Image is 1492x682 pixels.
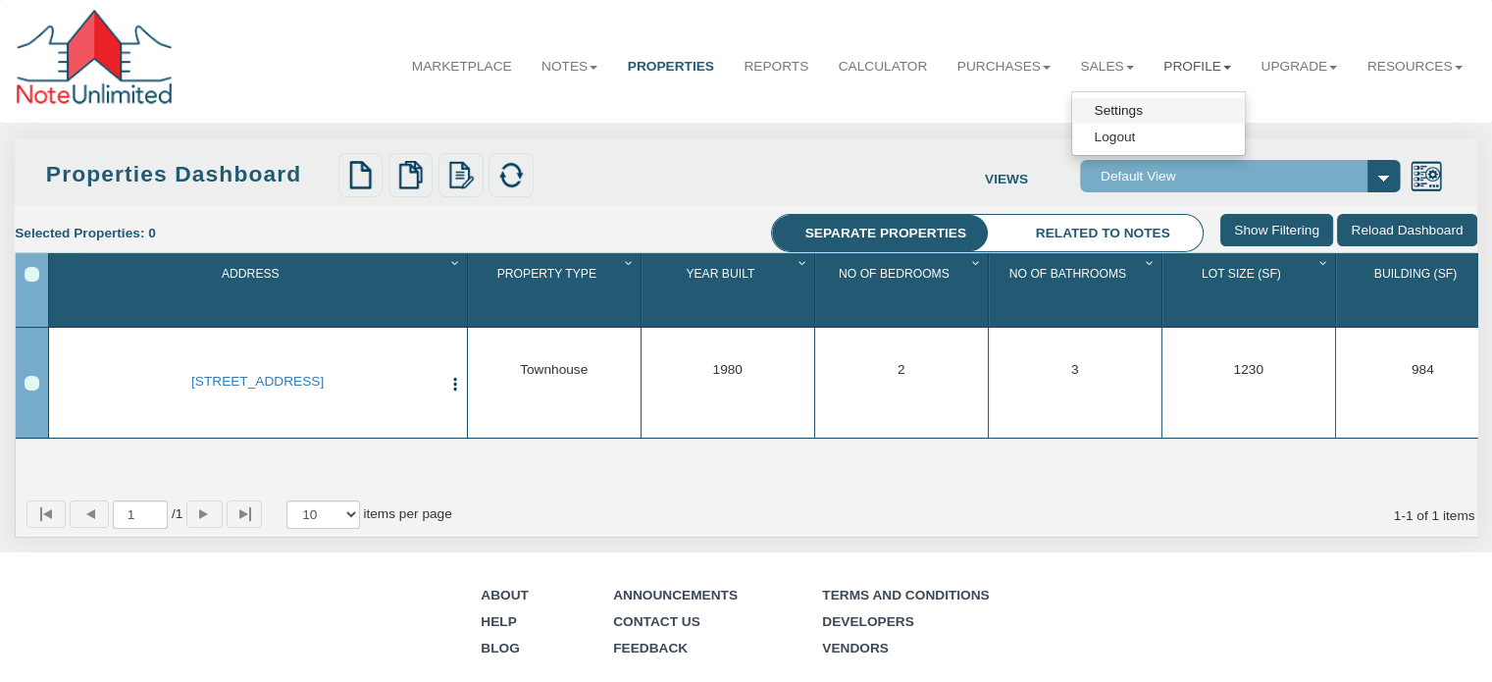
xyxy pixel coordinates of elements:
[527,42,613,91] a: Notes
[1374,267,1457,281] span: Building (Sf)
[397,42,527,91] a: Marketplace
[1072,98,1245,124] a: Settings
[1412,363,1434,378] span: 984
[613,42,730,91] a: Properties
[396,161,424,188] img: copy.png
[839,267,950,281] span: No Of Bedrooms
[992,260,1160,320] div: Sort None
[992,260,1160,320] div: No Of Bathrooms Sort None
[822,614,913,629] a: Developers
[447,376,464,393] img: cell-menu.png
[497,267,596,281] span: Property Type
[46,158,333,190] div: Properties Dashboard
[481,614,516,629] a: Help
[1165,260,1334,320] div: Lot Size (Sf) Sort None
[1353,42,1477,91] a: Resources
[644,260,813,320] div: Sort None
[613,588,738,603] a: Announcements
[686,267,754,281] span: Year Built
[1149,42,1246,91] a: Profile
[1315,253,1334,272] div: Column Menu
[172,506,176,521] abbr: of
[471,260,640,320] div: Sort None
[823,42,942,91] a: Calculator
[1009,267,1126,281] span: No Of Bathrooms
[25,376,40,392] div: Row 1, Row Selection Checkbox
[70,500,109,528] button: Page back
[363,506,451,521] span: items per page
[15,214,171,253] div: Selected Properties: 0
[1410,160,1442,192] img: views.png
[898,363,905,378] span: 2
[172,504,182,524] span: 1
[52,260,466,320] div: Address Sort None
[227,500,262,528] button: Page to last
[1394,508,1475,523] span: 1 1 of 1 items
[26,500,66,528] button: Page to first
[712,363,742,378] span: 1980
[520,363,588,378] span: Townhouse
[1165,260,1334,320] div: Sort None
[942,42,1065,91] a: Purchases
[613,641,688,656] a: Feedback
[222,267,280,281] span: Address
[1142,253,1160,272] div: Column Menu
[1246,42,1352,91] a: Upgrade
[74,374,441,390] a: 0001 B Lafayette Ave, Baltimore, MD, 21202
[497,161,525,188] img: refresh.png
[186,500,222,528] button: Page forward
[1071,363,1079,378] span: 3
[795,253,813,272] div: Column Menu
[985,160,1080,188] label: Views
[113,500,168,529] input: Selected page
[447,253,466,272] div: Column Menu
[644,260,813,320] div: Year Built Sort None
[1003,215,1203,252] li: Related to notes
[1065,42,1149,91] a: Sales
[968,253,987,272] div: Column Menu
[818,260,987,320] div: Sort None
[1337,214,1477,246] input: Reload Dashboard
[1202,267,1281,281] span: Lot Size (Sf)
[621,253,640,272] div: Column Menu
[481,588,529,603] a: About
[52,260,466,320] div: Sort None
[1220,214,1333,246] input: Show Filtering
[1072,124,1245,149] a: Logout
[772,215,999,252] li: Separate properties
[822,588,989,603] a: Terms and Conditions
[1401,508,1406,523] abbr: through
[471,260,640,320] div: Property Type Sort None
[822,641,889,656] a: Vendors
[447,374,464,393] button: Press to open the property menu
[25,267,40,283] div: Select All
[447,161,475,188] img: edit.png
[613,614,700,629] a: Contact Us
[481,641,520,656] a: Blog
[346,161,374,188] img: new.png
[729,42,823,91] a: Reports
[818,260,987,320] div: No Of Bedrooms Sort None
[1233,363,1262,378] span: 1230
